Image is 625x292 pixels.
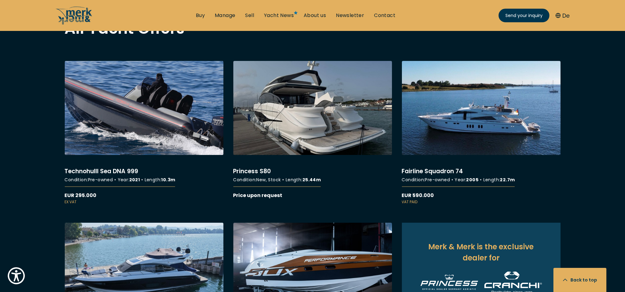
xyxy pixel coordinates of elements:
[374,12,395,19] a: Contact
[336,12,364,19] a: Newsletter
[215,12,235,19] a: Manage
[264,12,294,19] a: Yacht News
[402,61,561,205] a: More details about
[6,266,26,286] button: Show Accessibility Preferences
[233,61,392,199] a: More details about
[304,12,326,19] a: About us
[420,241,542,264] h2: Merk & Merk is the exclusive dealer for
[505,12,543,19] span: Send your inquiry
[245,12,254,19] a: Sell
[65,61,223,205] a: More details about
[556,11,570,20] button: De
[499,9,549,22] a: Send your inquiry
[196,12,205,19] a: Buy
[553,268,606,292] button: Back to top
[420,275,478,290] img: Princess Yachts
[65,21,561,36] h2: All Yacht Offers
